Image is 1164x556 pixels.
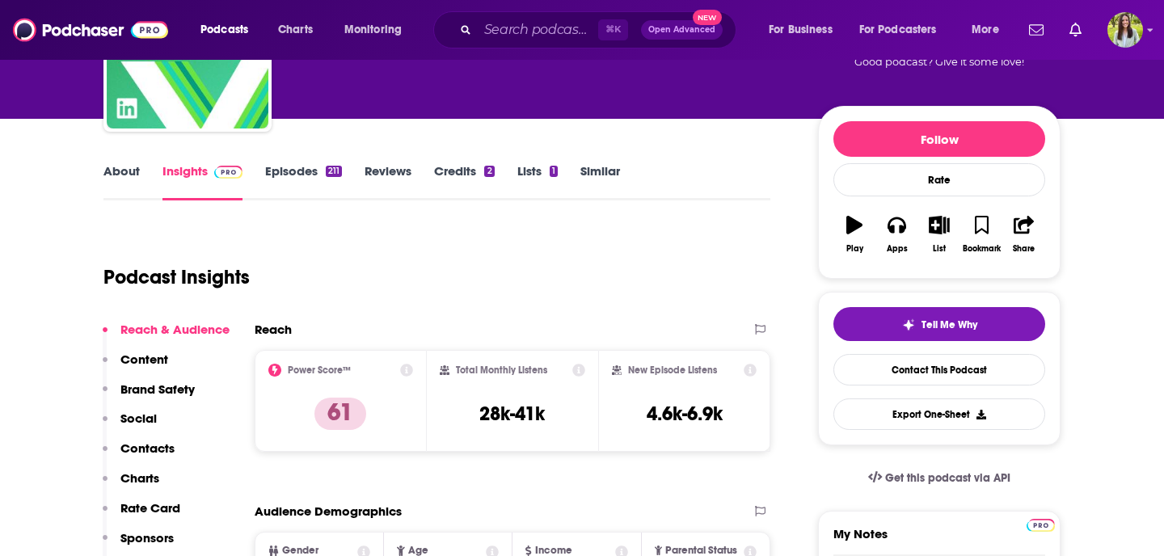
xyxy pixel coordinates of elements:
[517,163,558,200] a: Lists1
[408,545,428,556] span: Age
[833,526,1045,554] label: My Notes
[885,471,1010,485] span: Get this podcast via API
[255,503,402,519] h2: Audience Demographics
[268,17,323,43] a: Charts
[833,307,1045,341] button: tell me why sparkleTell Me Why
[833,121,1045,157] button: Follow
[103,322,230,352] button: Reach & Audience
[1003,205,1045,263] button: Share
[13,15,168,45] img: Podchaser - Follow, Share and Rate Podcasts
[1107,12,1143,48] span: Logged in as meaghanyoungblood
[693,10,722,25] span: New
[918,205,960,263] button: List
[1013,244,1035,254] div: Share
[255,322,292,337] h2: Reach
[103,500,180,530] button: Rate Card
[478,17,598,43] input: Search podcasts, credits, & more...
[265,163,342,200] a: Episodes211
[833,163,1045,196] div: Rate
[103,352,168,381] button: Content
[757,17,853,43] button: open menu
[120,500,180,516] p: Rate Card
[833,354,1045,385] a: Contact This Podcast
[278,19,313,41] span: Charts
[103,381,195,411] button: Brand Safety
[1023,16,1050,44] a: Show notifications dropdown
[214,166,242,179] img: Podchaser Pro
[859,19,937,41] span: For Podcasters
[960,17,1019,43] button: open menu
[333,17,423,43] button: open menu
[456,364,547,376] h2: Total Monthly Listens
[479,402,545,426] h3: 28k-41k
[902,318,915,331] img: tell me why sparkle
[120,322,230,337] p: Reach & Audience
[189,17,269,43] button: open menu
[103,470,159,500] button: Charts
[972,19,999,41] span: More
[103,265,250,289] h1: Podcast Insights
[963,244,1001,254] div: Bookmark
[120,440,175,456] p: Contacts
[120,352,168,367] p: Content
[960,205,1002,263] button: Bookmark
[103,411,157,440] button: Social
[647,402,723,426] h3: 4.6k-6.9k
[833,205,875,263] button: Play
[365,163,411,200] a: Reviews
[833,398,1045,430] button: Export One-Sheet
[120,470,159,486] p: Charts
[846,244,863,254] div: Play
[120,530,174,545] p: Sponsors
[769,19,833,41] span: For Business
[200,19,248,41] span: Podcasts
[162,163,242,200] a: InsightsPodchaser Pro
[449,11,752,48] div: Search podcasts, credits, & more...
[1027,516,1055,532] a: Pro website
[648,26,715,34] span: Open Advanced
[550,166,558,177] div: 1
[434,163,494,200] a: Credits2
[598,19,628,40] span: ⌘ K
[875,205,917,263] button: Apps
[535,545,572,556] span: Income
[484,166,494,177] div: 2
[103,440,175,470] button: Contacts
[1107,12,1143,48] button: Show profile menu
[282,545,318,556] span: Gender
[855,458,1023,498] a: Get this podcast via API
[628,364,717,376] h2: New Episode Listens
[641,20,723,40] button: Open AdvancedNew
[1027,519,1055,532] img: Podchaser Pro
[103,163,140,200] a: About
[120,411,157,426] p: Social
[1107,12,1143,48] img: User Profile
[887,244,908,254] div: Apps
[849,17,960,43] button: open menu
[314,398,366,430] p: 61
[921,318,977,331] span: Tell Me Why
[344,19,402,41] span: Monitoring
[288,364,351,376] h2: Power Score™
[1063,16,1088,44] a: Show notifications dropdown
[854,56,1024,68] span: Good podcast? Give it some love!
[120,381,195,397] p: Brand Safety
[326,166,342,177] div: 211
[665,545,737,556] span: Parental Status
[933,244,946,254] div: List
[580,163,620,200] a: Similar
